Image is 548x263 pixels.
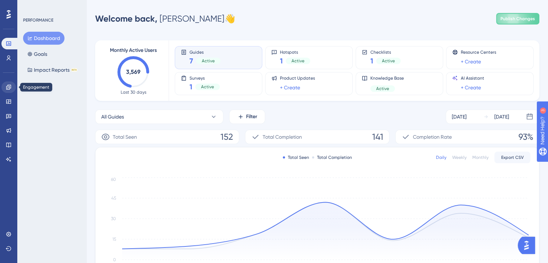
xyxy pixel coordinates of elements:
tspan: 15 [112,237,116,242]
span: 152 [220,131,233,143]
button: All Guides [95,110,223,124]
div: [PERSON_NAME] 👋 [95,13,235,24]
a: + Create [461,83,481,92]
span: AI Assistant [461,75,484,81]
span: 141 [372,131,383,143]
tspan: 60 [111,177,116,182]
tspan: 0 [113,257,116,262]
span: Completion Rate [413,133,452,141]
div: Weekly [452,155,467,160]
button: Export CSV [494,152,530,163]
iframe: UserGuiding AI Assistant Launcher [518,235,539,256]
div: Daily [436,155,446,160]
div: Total Seen [283,155,309,160]
span: 1 [280,56,283,66]
tspan: 45 [111,196,116,201]
button: Publish Changes [496,13,539,24]
div: [DATE] [452,112,467,121]
a: + Create [461,57,481,66]
span: Export CSV [501,155,524,160]
span: 1 [190,82,192,92]
button: Goals [23,48,52,61]
div: Monthly [472,155,489,160]
span: Active [201,84,214,90]
span: Welcome back, [95,13,157,24]
button: Impact ReportsBETA [23,63,82,76]
span: Active [382,58,395,64]
text: 3,569 [126,68,141,75]
span: Need Help? [17,2,45,10]
div: [DATE] [494,112,509,121]
span: Active [202,58,215,64]
span: Total Completion [263,133,302,141]
div: PERFORMANCE [23,17,53,23]
span: Knowledge Base [370,75,404,81]
a: + Create [280,83,300,92]
span: 7 [190,56,193,66]
span: Monthly Active Users [110,46,157,55]
span: Guides [190,49,220,54]
span: Active [376,86,389,92]
span: Last 30 days [121,89,146,95]
div: 3 [50,4,52,9]
tspan: 30 [111,216,116,221]
span: 93% [518,131,533,143]
button: Filter [229,110,265,124]
span: Product Updates [280,75,315,81]
span: 1 [370,56,373,66]
span: Publish Changes [500,16,535,22]
span: Active [291,58,304,64]
span: Surveys [190,75,220,80]
div: BETA [71,68,77,72]
span: Filter [246,112,257,121]
span: Checklists [370,49,401,54]
span: Resource Centers [461,49,496,55]
div: Total Completion [312,155,352,160]
button: Dashboard [23,32,64,45]
span: All Guides [101,112,124,121]
span: Hotspots [280,49,310,54]
span: Total Seen [113,133,137,141]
